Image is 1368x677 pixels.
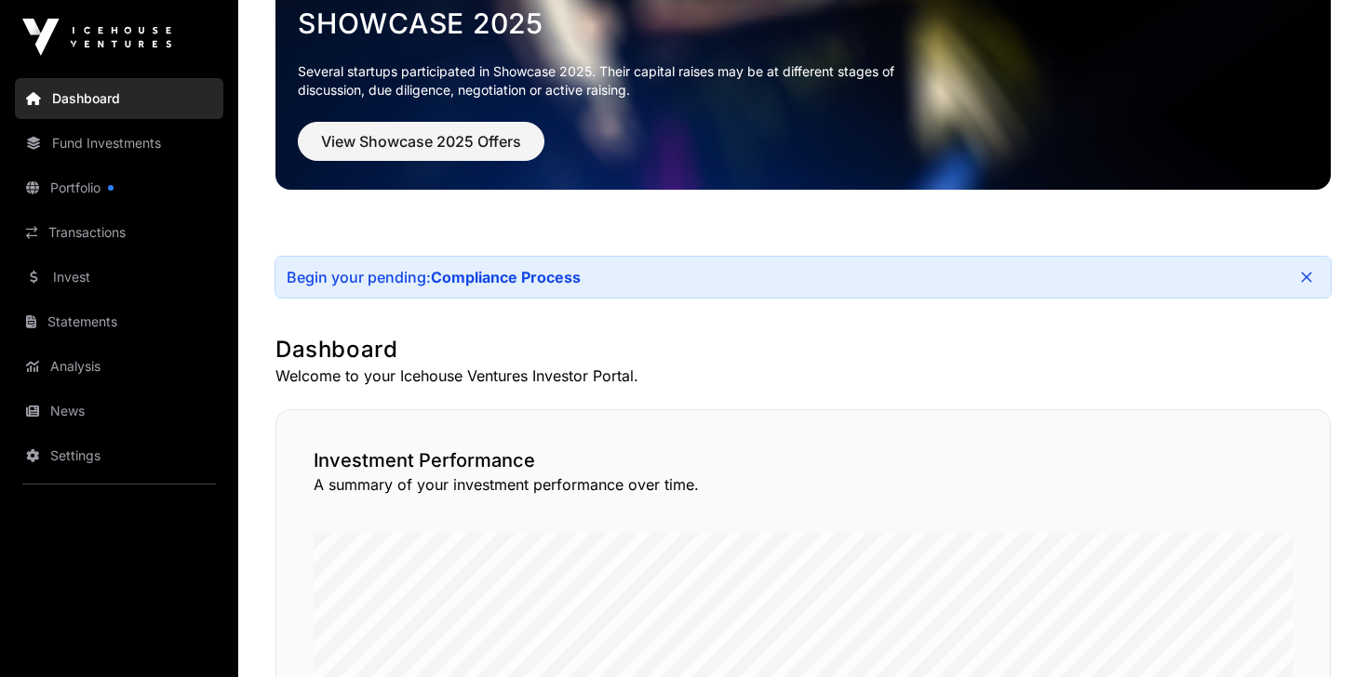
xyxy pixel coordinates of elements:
button: Close [1294,264,1320,290]
img: Icehouse Ventures Logo [22,19,171,56]
a: Fund Investments [15,123,223,164]
h1: Dashboard [275,335,1331,365]
button: View Showcase 2025 Offers [298,122,544,161]
iframe: Chat Widget [1275,588,1368,677]
a: Settings [15,435,223,476]
span: View Showcase 2025 Offers [321,130,521,153]
a: Portfolio [15,167,223,208]
a: Statements [15,301,223,342]
h2: Investment Performance [314,447,1293,473]
a: Compliance Process [431,268,581,286]
a: Analysis [15,346,223,387]
a: View Showcase 2025 Offers [298,140,544,159]
p: Welcome to your Icehouse Ventures Investor Portal. [275,365,1331,387]
a: Invest [15,257,223,298]
a: Dashboard [15,78,223,119]
div: 聊天小组件 [1275,588,1368,677]
p: A summary of your investment performance over time. [314,473,1293,496]
a: Transactions [15,212,223,253]
p: Several startups participated in Showcase 2025. Their capital raises may be at different stages o... [298,62,923,100]
a: News [15,391,223,431]
a: Showcase 2025 [298,7,1308,40]
div: Begin your pending: [287,268,581,286]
